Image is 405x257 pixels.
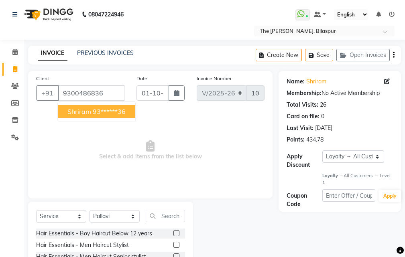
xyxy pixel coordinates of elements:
[67,107,91,115] span: Shriram
[315,124,332,132] div: [DATE]
[322,173,344,178] strong: Loyalty →
[287,89,322,97] div: Membership:
[287,192,322,208] div: Coupon Code
[306,136,324,144] div: 434.78
[58,85,124,101] input: Search by Name/Mobile/Email/Code
[88,3,124,26] b: 08047224946
[336,49,390,61] button: Open Invoices
[379,190,401,202] button: Apply
[305,49,333,61] button: Save
[321,112,324,121] div: 0
[287,112,320,121] div: Card on file:
[287,89,393,97] div: No Active Membership
[197,75,232,82] label: Invoice Number
[287,136,305,144] div: Points:
[20,3,75,26] img: logo
[146,210,185,222] input: Search or Scan
[287,152,322,169] div: Apply Discount
[287,101,318,109] div: Total Visits:
[287,77,305,86] div: Name:
[320,101,326,109] div: 26
[306,77,326,86] a: Shriram
[36,75,49,82] label: Client
[322,189,375,202] input: Enter Offer / Coupon Code
[36,85,59,101] button: +91
[36,241,129,249] div: Hair Essentials - Men Haircut Stylist
[77,49,134,57] a: PREVIOUS INVOICES
[322,172,393,186] div: All Customers → Level 1
[136,75,147,82] label: Date
[36,110,265,190] span: Select & add items from the list below
[256,49,302,61] button: Create New
[36,229,152,238] div: Hair Essentials - Boy Haircut Below 12 years
[38,46,67,61] a: INVOICE
[287,124,313,132] div: Last Visit:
